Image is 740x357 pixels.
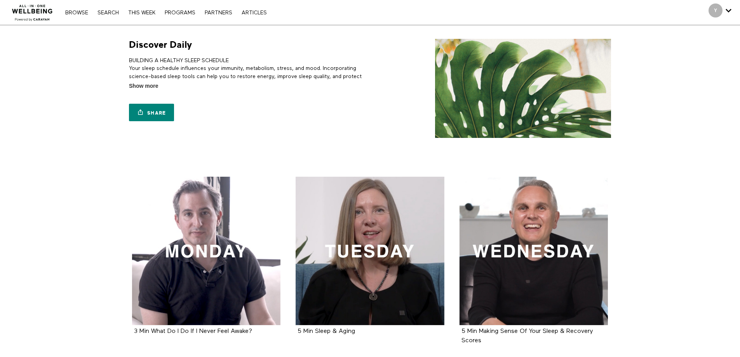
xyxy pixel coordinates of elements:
a: PROGRAMS [161,10,199,16]
a: 5 Min Sleep & Aging [298,328,355,334]
a: Search [94,10,123,16]
p: BUILDING A HEALTHY SLEEP SCHEDULE Your sleep schedule influences your immunity, metabolism, stres... [129,57,367,88]
a: 5 Min Making Sense Of Your Sleep & Recovery Scores [461,328,593,343]
strong: 5 Min Sleep & Aging [298,328,355,334]
nav: Primary [61,9,270,16]
a: 5 Min Making Sense Of Your Sleep & Recovery Scores [460,177,608,326]
img: Discover Daily [435,39,611,138]
a: 5 Min Sleep & Aging [296,177,444,326]
h1: Discover Daily [129,39,192,51]
a: THIS WEEK [124,10,159,16]
a: Share [129,104,174,121]
span: Show more [129,82,158,90]
a: 3 Min What Do I Do If I Never Feel Awake? [132,177,281,326]
a: Browse [61,10,92,16]
strong: 5 Min Making Sense Of Your Sleep & Recovery Scores [461,328,593,343]
a: ARTICLES [238,10,271,16]
strong: 3 Min What Do I Do If I Never Feel Awake? [134,328,252,334]
a: PARTNERS [201,10,236,16]
a: 3 Min What Do I Do If I Never Feel Awake? [134,328,252,334]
